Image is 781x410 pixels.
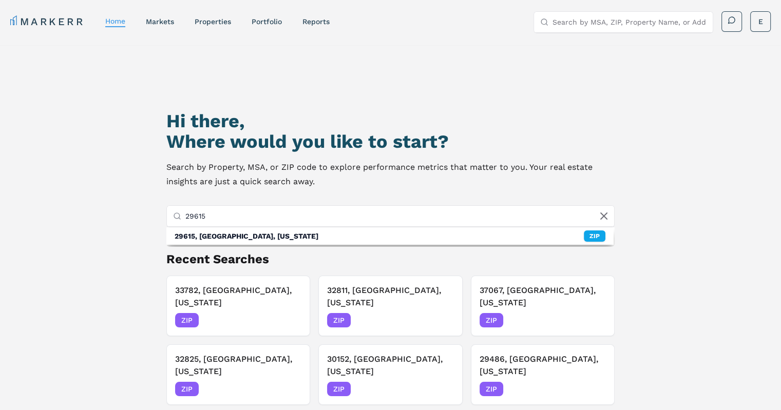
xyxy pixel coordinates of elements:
[431,384,454,394] span: [DATE]
[480,353,606,378] h3: 29486, [GEOGRAPHIC_DATA], [US_STATE]
[583,315,606,325] span: [DATE]
[166,227,614,245] div: ZIP: 29615, Greenville, South Carolina
[471,344,615,405] button: Remove 29486, Summerville, South Carolina29486, [GEOGRAPHIC_DATA], [US_STATE]ZIP[DATE]
[252,17,282,26] a: Portfolio
[105,17,125,25] a: home
[278,315,301,325] span: [DATE]
[166,344,310,405] button: Remove 32825, Orlando, Florida32825, [GEOGRAPHIC_DATA], [US_STATE]ZIP[DATE]
[185,206,608,226] input: Search by MSA, ZIP, Property Name, or Address
[327,313,351,327] span: ZIP
[175,353,301,378] h3: 32825, [GEOGRAPHIC_DATA], [US_STATE]
[584,230,605,242] div: ZIP
[166,276,310,336] button: Remove 33782, Pinellas Park, Florida33782, [GEOGRAPHIC_DATA], [US_STATE]ZIP[DATE]
[166,160,615,189] p: Search by Property, MSA, or ZIP code to explore performance metrics that matter to you. Your real...
[278,384,301,394] span: [DATE]
[166,227,614,245] div: Suggestions
[175,284,301,309] h3: 33782, [GEOGRAPHIC_DATA], [US_STATE]
[480,382,503,396] span: ZIP
[758,16,763,27] span: E
[553,12,707,32] input: Search by MSA, ZIP, Property Name, or Address
[327,284,453,309] h3: 32811, [GEOGRAPHIC_DATA], [US_STATE]
[480,284,606,309] h3: 37067, [GEOGRAPHIC_DATA], [US_STATE]
[175,231,318,241] div: 29615, [GEOGRAPHIC_DATA], [US_STATE]
[302,17,330,26] a: reports
[195,17,231,26] a: properties
[327,382,351,396] span: ZIP
[166,111,615,131] h1: Hi there,
[10,14,85,29] a: MARKERR
[175,382,199,396] span: ZIP
[175,313,199,327] span: ZIP
[318,344,462,405] button: Remove 30152, Kennesaw, Georgia30152, [GEOGRAPHIC_DATA], [US_STATE]ZIP[DATE]
[318,276,462,336] button: Remove 32811, Orlando, Florida32811, [GEOGRAPHIC_DATA], [US_STATE]ZIP[DATE]
[471,276,615,336] button: Remove 37067, Franklin, Tennessee37067, [GEOGRAPHIC_DATA], [US_STATE]ZIP[DATE]
[327,353,453,378] h3: 30152, [GEOGRAPHIC_DATA], [US_STATE]
[146,17,174,26] a: markets
[750,11,771,32] button: E
[166,251,615,267] h2: Recent Searches
[583,384,606,394] span: [DATE]
[166,131,615,152] h2: Where would you like to start?
[431,315,454,325] span: [DATE]
[480,313,503,327] span: ZIP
